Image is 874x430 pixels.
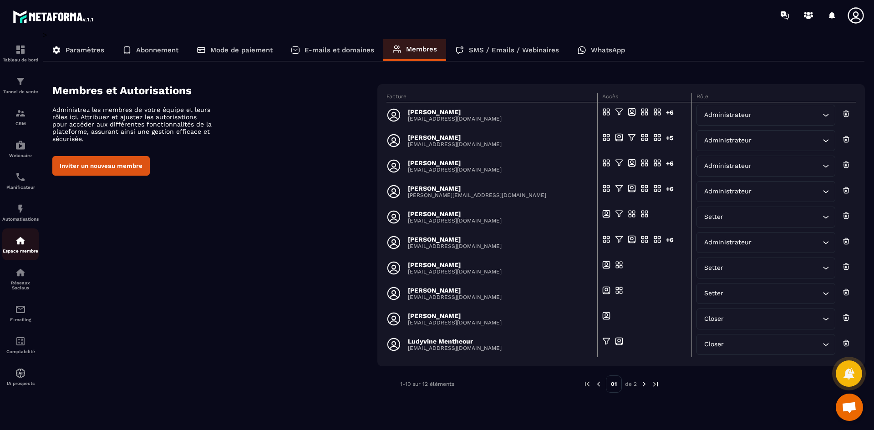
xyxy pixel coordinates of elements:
span: Administrateur [702,110,754,120]
span: Closer [702,339,726,349]
p: [EMAIL_ADDRESS][DOMAIN_NAME] [408,218,502,224]
img: formation [15,76,26,87]
p: Automatisations [2,217,39,222]
p: [PERSON_NAME] [408,261,502,268]
p: [EMAIL_ADDRESS][DOMAIN_NAME] [408,116,502,122]
div: +6 [666,108,674,122]
a: automationsautomationsEspace membre [2,228,39,260]
div: > [43,30,865,406]
p: Comptabilité [2,349,39,354]
img: social-network [15,267,26,278]
input: Search for option [754,136,820,146]
img: accountant [15,336,26,347]
a: schedulerschedulerPlanificateur [2,165,39,197]
a: Ouvrir le chat [836,394,863,421]
p: Webinaire [2,153,39,158]
p: Abonnement [136,46,178,54]
th: Facture [386,93,598,102]
p: E-mailing [2,317,39,322]
img: email [15,304,26,315]
a: social-networksocial-networkRéseaux Sociaux [2,260,39,297]
span: Setter [702,288,726,298]
p: [EMAIL_ADDRESS][DOMAIN_NAME] [408,167,502,173]
p: CRM [2,121,39,126]
p: [PERSON_NAME] [408,108,502,116]
img: prev [595,380,603,388]
input: Search for option [726,339,820,349]
span: Setter [702,263,726,273]
div: Search for option [696,334,835,355]
p: [PERSON_NAME] [408,312,502,319]
p: [PERSON_NAME] [408,236,502,243]
span: Administrateur [702,238,754,248]
p: Réseaux Sociaux [2,280,39,290]
span: Closer [702,314,726,324]
span: Administrateur [702,187,754,197]
img: logo [13,8,95,25]
a: automationsautomationsWebinaire [2,133,39,165]
p: [EMAIL_ADDRESS][DOMAIN_NAME] [408,141,502,147]
div: Search for option [696,156,835,177]
span: Administrateur [702,161,754,171]
input: Search for option [754,161,820,171]
a: formationformationTunnel de vente [2,69,39,101]
p: [PERSON_NAME] [408,287,502,294]
p: Ludyvine Mentheour [408,338,502,345]
p: [PERSON_NAME] [408,159,502,167]
input: Search for option [754,238,820,248]
a: accountantaccountantComptabilité [2,329,39,361]
img: formation [15,108,26,119]
p: [EMAIL_ADDRESS][DOMAIN_NAME] [408,345,502,351]
p: Membres [406,45,437,53]
p: [PERSON_NAME] [408,185,546,192]
span: Administrateur [702,136,754,146]
div: +6 [666,184,674,199]
img: scheduler [15,172,26,182]
div: Search for option [696,130,835,151]
button: Inviter un nouveau membre [52,156,150,176]
input: Search for option [754,110,820,120]
div: Search for option [696,105,835,126]
p: WhatsApp [591,46,625,54]
div: +6 [666,159,674,173]
th: Rôle [691,93,856,102]
p: [EMAIL_ADDRESS][DOMAIN_NAME] [408,294,502,300]
img: prev [583,380,591,388]
p: Administrez les membres de votre équipe et leurs rôles ici. Attribuez et ajustez les autorisation... [52,106,212,142]
div: Search for option [696,232,835,253]
input: Search for option [726,263,820,273]
a: emailemailE-mailing [2,297,39,329]
p: Paramètres [66,46,104,54]
p: Tunnel de vente [2,89,39,94]
span: Setter [702,212,726,222]
div: Search for option [696,181,835,202]
img: automations [15,203,26,214]
p: [PERSON_NAME][EMAIL_ADDRESS][DOMAIN_NAME] [408,192,546,198]
p: SMS / Emails / Webinaires [469,46,559,54]
p: Planificateur [2,185,39,190]
h4: Membres et Autorisations [52,84,377,97]
a: formationformationCRM [2,101,39,133]
p: 01 [606,375,622,393]
input: Search for option [726,212,820,222]
a: formationformationTableau de bord [2,37,39,69]
th: Accès [598,93,691,102]
p: de 2 [625,380,637,388]
p: [EMAIL_ADDRESS][DOMAIN_NAME] [408,243,502,249]
p: [EMAIL_ADDRESS][DOMAIN_NAME] [408,268,502,275]
img: next [640,380,648,388]
img: automations [15,140,26,151]
input: Search for option [726,288,820,298]
div: +6 [666,235,674,250]
a: automationsautomationsAutomatisations [2,197,39,228]
div: Search for option [696,309,835,329]
div: +5 [666,133,674,148]
input: Search for option [726,314,820,324]
div: Search for option [696,258,835,278]
div: Search for option [696,283,835,304]
img: automations [15,368,26,379]
p: Tableau de bord [2,57,39,62]
input: Search for option [754,187,820,197]
p: Espace membre [2,248,39,253]
p: [PERSON_NAME] [408,210,502,218]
